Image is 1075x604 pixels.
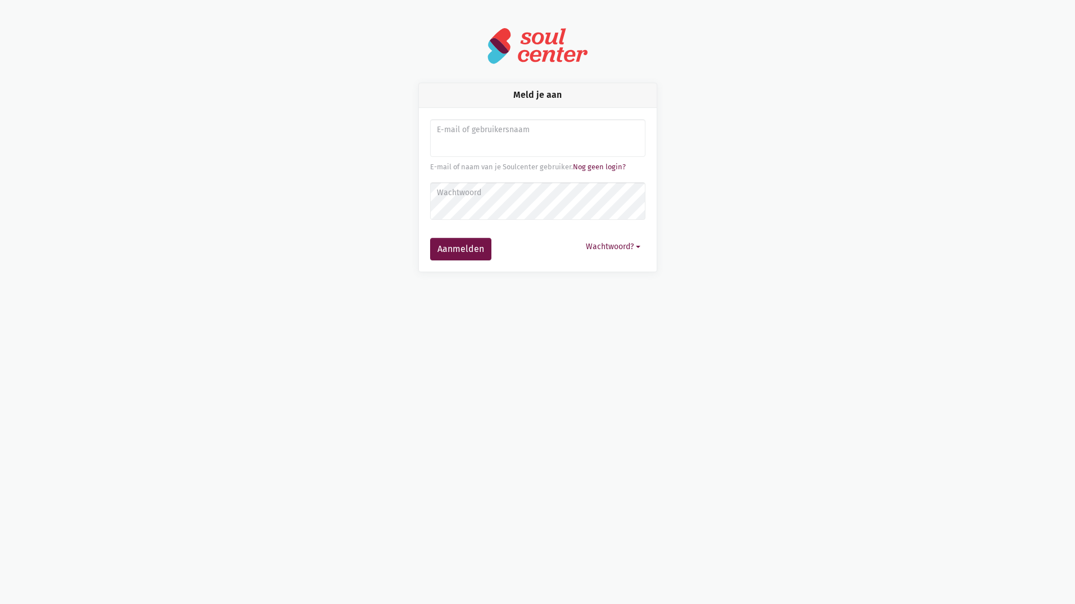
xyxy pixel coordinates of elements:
img: logo-soulcenter-full.svg [487,27,588,65]
label: E-mail of gebruikersnaam [437,124,638,136]
button: Wachtwoord? [581,238,645,255]
a: Nog geen login? [573,163,626,171]
div: Meld je aan [419,83,657,107]
form: Aanmelden [430,119,645,260]
div: E-mail of naam van je Soulcenter gebruiker. [430,161,645,173]
label: Wachtwoord [437,187,638,199]
button: Aanmelden [430,238,491,260]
